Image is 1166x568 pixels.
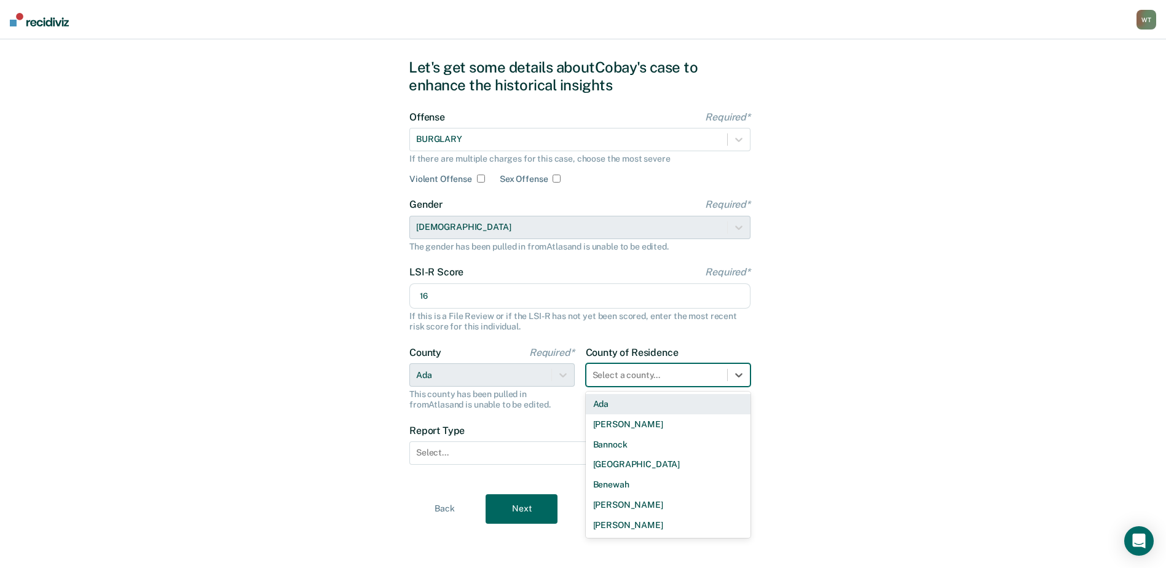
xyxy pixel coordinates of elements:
[409,494,481,524] button: Back
[1136,10,1156,30] div: W T
[586,394,751,414] div: Ada
[409,58,757,94] div: Let's get some details about Cobay's case to enhance the historical insights
[409,425,750,436] label: Report Type
[409,266,750,278] label: LSI-R Score
[705,199,750,210] span: Required*
[1124,526,1154,556] div: Open Intercom Messenger
[586,414,751,435] div: [PERSON_NAME]
[500,174,548,184] label: Sex Offense
[705,266,750,278] span: Required*
[529,347,575,358] span: Required*
[409,111,750,123] label: Offense
[1136,10,1156,30] button: WT
[586,535,751,556] div: Boise
[10,13,69,26] img: Recidiviz
[409,311,750,332] div: If this is a File Review or if the LSI-R has not yet been scored, enter the most recent risk scor...
[586,347,751,358] label: County of Residence
[409,154,750,164] div: If there are multiple charges for this case, choose the most severe
[409,242,750,252] div: The gender has been pulled in from Atlas and is unable to be edited.
[409,347,575,358] label: County
[586,515,751,535] div: [PERSON_NAME]
[409,199,750,210] label: Gender
[586,495,751,515] div: [PERSON_NAME]
[705,111,750,123] span: Required*
[409,174,472,184] label: Violent Offense
[586,435,751,455] div: Bannock
[586,475,751,495] div: Benewah
[486,494,557,524] button: Next
[409,389,575,410] div: This county has been pulled in from Atlas and is unable to be edited.
[586,454,751,475] div: [GEOGRAPHIC_DATA]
